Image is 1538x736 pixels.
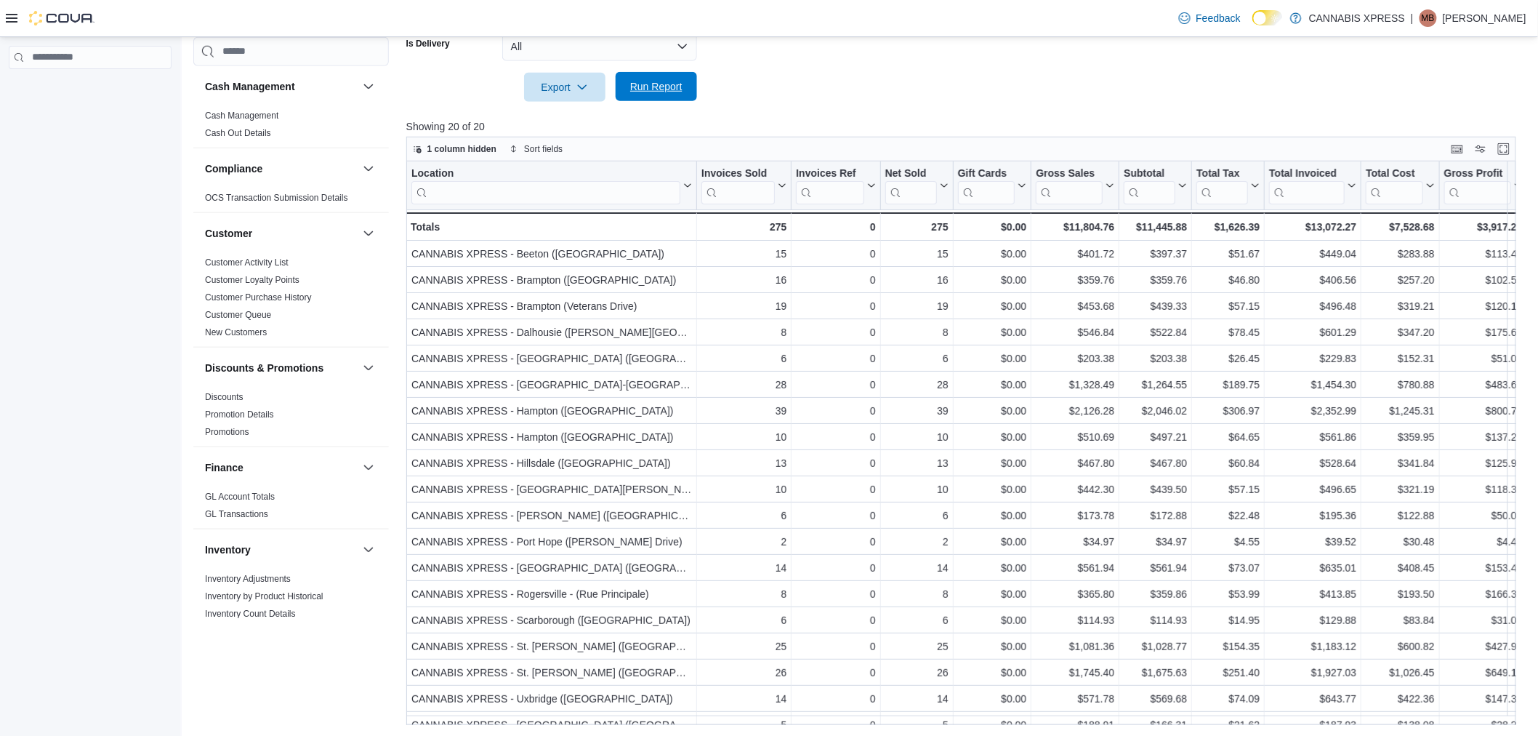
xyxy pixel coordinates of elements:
[1269,559,1356,577] div: $635.01
[958,297,1027,315] div: $0.00
[885,167,936,204] div: Net Sold
[701,428,786,446] div: 10
[205,607,296,619] span: Inventory Count Details
[533,73,597,102] span: Export
[1252,10,1283,25] input: Dark Mode
[205,391,243,402] span: Discounts
[1269,218,1356,236] div: $13,072.27
[796,324,875,341] div: 0
[411,245,692,263] div: CANNABIS XPRESS - Beeton ([GEOGRAPHIC_DATA])
[205,308,271,320] span: Customer Queue
[1269,428,1356,446] div: $561.86
[411,455,692,472] div: CANNABIS XPRESS - Hillsdale ([GEOGRAPHIC_DATA])
[1124,376,1187,393] div: $1,264.55
[1124,167,1187,204] button: Subtotal
[701,612,786,629] div: 6
[1196,271,1260,289] div: $46.80
[1036,167,1103,180] div: Gross Sales
[205,490,275,502] span: GL Account Totals
[957,167,1026,204] button: Gift Cards
[1366,297,1434,315] div: $319.21
[205,309,271,319] a: Customer Queue
[205,257,289,267] a: Customer Activity List
[1124,167,1175,180] div: Subtotal
[1036,612,1114,629] div: $114.93
[796,612,875,629] div: 0
[411,167,692,204] button: Location
[1269,376,1356,393] div: $1,454.30
[885,324,949,341] div: 8
[205,274,299,284] a: Customer Loyalty Points
[1124,218,1187,236] div: $11,445.88
[1366,167,1422,180] div: Total Cost
[1196,559,1260,577] div: $73.07
[360,224,377,241] button: Customer
[1449,140,1466,158] button: Keyboard shortcuts
[360,540,377,558] button: Inventory
[885,271,949,289] div: 16
[701,638,786,655] div: 25
[1269,167,1345,180] div: Total Invoiced
[885,533,949,551] div: 2
[796,297,875,315] div: 0
[796,167,875,204] button: Invoices Ref
[701,507,786,524] div: 6
[411,402,692,420] div: CANNABIS XPRESS - Hampton ([GEOGRAPHIC_DATA])
[1366,428,1434,446] div: $359.95
[885,376,949,393] div: 28
[1036,402,1114,420] div: $2,126.28
[701,324,786,341] div: 8
[524,73,605,102] button: Export
[1366,167,1434,204] button: Total Cost
[1366,533,1434,551] div: $30.48
[411,297,692,315] div: CANNABIS XPRESS - Brampton (Veterans Drive)
[1269,533,1356,551] div: $39.52
[1366,245,1434,263] div: $283.88
[958,324,1027,341] div: $0.00
[701,533,786,551] div: 2
[1444,481,1523,498] div: $118.31
[1269,271,1356,289] div: $406.56
[411,533,692,551] div: CANNABIS XPRESS - Port Hope ([PERSON_NAME] Drive)
[1036,585,1114,603] div: $365.80
[205,161,262,175] h3: Compliance
[1444,559,1523,577] div: $153.49
[193,253,389,346] div: Customer
[1124,324,1187,341] div: $522.84
[1443,9,1526,27] p: [PERSON_NAME]
[1036,271,1114,289] div: $359.76
[411,638,692,655] div: CANNABIS XPRESS - St. [PERSON_NAME] ([GEOGRAPHIC_DATA])
[1124,533,1187,551] div: $34.97
[1366,585,1434,603] div: $193.50
[205,327,267,337] a: New Customers
[205,572,291,584] span: Inventory Adjustments
[1196,167,1248,204] div: Total Tax
[1124,245,1187,263] div: $397.37
[205,425,249,437] span: Promotions
[360,458,377,476] button: Finance
[1269,638,1356,655] div: $1,183.12
[205,508,268,519] a: GL Transactions
[701,455,786,472] div: 13
[1036,218,1114,236] div: $11,804.76
[701,481,786,498] div: 10
[205,460,243,474] h3: Finance
[1269,245,1356,263] div: $449.04
[193,106,389,147] div: Cash Management
[1444,533,1523,551] div: $4.49
[406,38,450,49] label: Is Delivery
[1036,638,1114,655] div: $1,081.36
[205,161,357,175] button: Compliance
[701,271,786,289] div: 16
[630,79,683,94] span: Run Report
[360,359,377,376] button: Discounts & Promotions
[427,143,496,155] span: 1 column hidden
[958,585,1027,603] div: $0.00
[796,350,875,367] div: 0
[205,460,357,474] button: Finance
[1366,350,1434,367] div: $152.31
[1036,507,1114,524] div: $173.78
[411,559,692,577] div: CANNABIS XPRESS - [GEOGRAPHIC_DATA] ([GEOGRAPHIC_DATA])
[205,225,357,240] button: Customer
[1036,167,1114,204] button: Gross Sales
